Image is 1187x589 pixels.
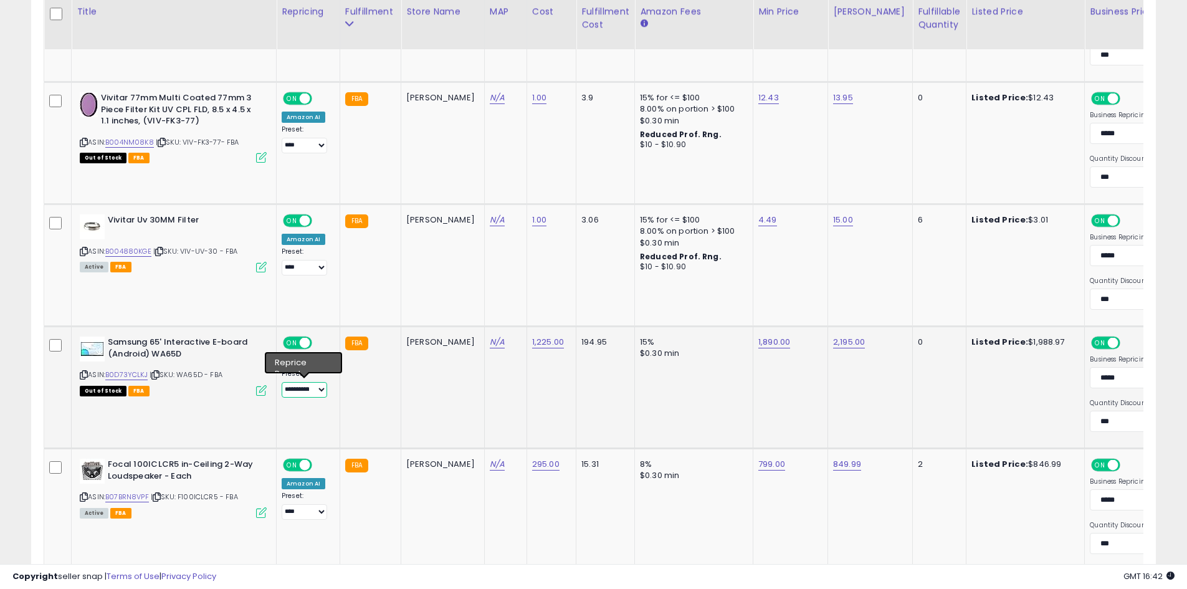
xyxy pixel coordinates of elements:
span: OFF [1118,216,1138,226]
div: 15% for <= $100 [640,92,743,103]
span: | SKU: VIV-FK3-77- FBA [156,137,239,147]
b: Listed Price: [971,458,1028,470]
label: Quantity Discount Strategy: [1090,155,1180,163]
div: 6 [918,214,956,226]
div: Preset: [282,492,330,520]
b: Listed Price: [971,92,1028,103]
div: 3.06 [581,214,625,226]
div: $0.30 min [640,348,743,359]
div: $10 - $10.90 [640,140,743,150]
div: [PERSON_NAME] [406,459,475,470]
span: OFF [310,460,330,471]
div: $3.01 [971,214,1075,226]
label: Business Repricing Strategy: [1090,477,1180,486]
span: All listings that are currently out of stock and unavailable for purchase on Amazon [80,153,126,163]
span: ON [1092,216,1108,226]
a: B004NM08K8 [105,137,154,148]
a: N/A [490,336,505,348]
div: Preset: [282,247,330,275]
span: | SKU: F100ICLCR5 - FBA [151,492,238,502]
b: Reduced Prof. Rng. [640,251,722,262]
div: ASIN: [80,92,267,161]
small: FBA [345,92,368,106]
a: 13.95 [833,92,853,104]
div: seller snap | | [12,571,216,583]
div: 194.95 [581,337,625,348]
span: FBA [110,508,131,519]
a: N/A [490,458,505,471]
div: 0 [918,337,956,348]
span: OFF [1118,460,1138,471]
div: $10 - $10.90 [640,262,743,272]
div: ASIN: [80,337,267,395]
label: Quantity Discount Strategy: [1090,277,1180,285]
div: 3.9 [581,92,625,103]
span: OFF [310,93,330,104]
a: 799.00 [758,458,785,471]
div: Store Name [406,5,479,18]
span: FBA [128,153,150,163]
div: Amazon Fees [640,5,748,18]
label: Business Repricing Strategy: [1090,355,1180,364]
span: ON [284,460,300,471]
b: Vivitar 77mm Multi Coated 77mm 3 Piece Filter Kit UV CPL FLD, 8.5 x 4.5 x 1.1 inches, (VIV-FK3-77) [101,92,252,130]
a: 12.43 [758,92,779,104]
span: ON [1092,93,1108,104]
a: 1,225.00 [532,336,564,348]
div: $846.99 [971,459,1075,470]
span: ON [1092,460,1108,471]
div: Repricing [282,5,335,18]
a: B0D73YCLKJ [105,370,148,380]
div: ASIN: [80,459,267,517]
a: 2,195.00 [833,336,865,348]
span: FBA [128,386,150,396]
b: Listed Price: [971,214,1028,226]
div: $1,988.97 [971,337,1075,348]
img: 410m+3+e1bL._SL40_.jpg [80,92,98,117]
div: ASIN: [80,214,267,271]
img: 31Wt-Fv9nWL._SL40_.jpg [80,214,105,239]
b: Focal 100ICLCR5 in-Ceiling 2-Way Loudspeaker - Each [108,459,259,485]
a: Privacy Policy [161,570,216,582]
span: OFF [310,216,330,226]
small: FBA [345,459,368,472]
div: $0.30 min [640,237,743,249]
label: Quantity Discount Strategy: [1090,521,1180,530]
b: Listed Price: [971,336,1028,348]
div: [PERSON_NAME] [406,214,475,226]
div: Min Price [758,5,822,18]
label: Quantity Discount Strategy: [1090,399,1180,408]
small: FBA [345,337,368,350]
div: 8.00% on portion > $100 [640,226,743,237]
b: Reduced Prof. Rng. [640,129,722,140]
span: OFF [1118,338,1138,348]
a: B07BRN8VPF [105,492,149,502]
div: [PERSON_NAME] [833,5,907,18]
span: ON [284,93,300,104]
div: Preset: [282,370,330,398]
div: 15.31 [581,459,625,470]
span: All listings currently available for purchase on Amazon [80,262,108,272]
div: Amazon AI [282,478,325,489]
div: Title [77,5,271,18]
div: Fulfillable Quantity [918,5,961,31]
div: [PERSON_NAME] [406,92,475,103]
div: 15% [640,337,743,348]
div: Fulfillment Cost [581,5,629,31]
div: Listed Price [971,5,1079,18]
div: 8% [640,459,743,470]
a: 849.99 [833,458,861,471]
a: N/A [490,92,505,104]
span: OFF [1118,93,1138,104]
div: Preset: [282,125,330,153]
b: Vivitar Uv 30MM Filter [108,214,259,229]
span: ON [284,216,300,226]
span: | SKU: WA65D - FBA [150,370,222,380]
span: All listings currently available for purchase on Amazon [80,508,108,519]
small: Amazon Fees. [640,18,647,29]
img: 31NQhz4TgSL._SL40_.jpg [80,337,105,362]
a: 4.49 [758,214,777,226]
a: B004880KGE [105,246,151,257]
small: FBA [345,214,368,228]
span: All listings that are currently out of stock and unavailable for purchase on Amazon [80,386,126,396]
